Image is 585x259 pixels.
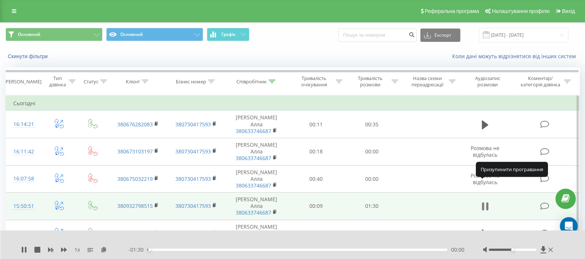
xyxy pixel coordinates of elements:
[117,202,153,209] a: 380932798515
[6,96,579,111] td: Сьогодні
[6,28,102,41] button: Основний
[519,75,562,88] div: Коментар/категорія дзвінка
[452,53,579,60] a: Коли дані можуть відрізнятися вiд інших систем
[236,155,271,162] a: 380633746687
[225,165,288,193] td: [PERSON_NAME] Алла
[560,217,578,235] div: Open Intercom Messenger
[175,121,211,128] a: 380730417593
[288,138,344,165] td: 00:18
[126,79,140,85] div: Клієнт
[288,165,344,193] td: 00:40
[225,193,288,220] td: [PERSON_NAME] Алла
[84,79,98,85] div: Статус
[492,8,549,14] span: Налаштування профілю
[13,117,34,132] div: 16:14:21
[117,175,153,182] a: 380675032219
[236,182,271,189] a: 380633746687
[18,31,40,37] span: Основний
[425,8,479,14] span: Реферальна програма
[511,248,514,251] div: Accessibility label
[288,220,344,247] td: 00:15
[117,148,153,155] a: 380673103197
[225,111,288,138] td: [PERSON_NAME] Алла
[236,79,267,85] div: Співробітник
[225,220,288,247] td: [PERSON_NAME] Алла
[344,138,400,165] td: 00:00
[106,28,203,41] button: Основний
[175,148,211,155] a: 380730417593
[175,175,211,182] a: 380730417593
[420,29,460,42] button: Експорт
[175,230,211,237] a: 380730417593
[338,29,417,42] input: Пошук за номером
[13,226,34,240] div: 15:18:28
[476,162,548,177] div: Призупинити програвання
[225,138,288,165] td: [PERSON_NAME] Алла
[13,199,34,213] div: 15:50:51
[288,193,344,220] td: 00:09
[451,246,464,253] span: 00:00
[13,145,34,159] div: 16:11:42
[465,75,510,88] div: Аудіозапис розмови
[74,246,80,253] span: 1 x
[344,220,400,247] td: 01:31
[471,145,500,158] span: Розмова не відбулась
[236,209,271,216] a: 380633746687
[471,172,500,186] span: Розмова не відбулась
[288,111,344,138] td: 00:11
[148,248,151,251] div: Accessibility label
[344,165,400,193] td: 00:00
[117,121,153,128] a: 380676282083
[562,8,575,14] span: Вихід
[48,75,67,88] div: Тип дзвінка
[344,111,400,138] td: 00:35
[6,53,51,60] button: Скинути фільтри
[236,127,271,135] a: 380633746687
[176,79,206,85] div: Бізнес номер
[344,193,400,220] td: 01:30
[407,75,447,88] div: Назва схеми переадресації
[4,79,41,85] div: [PERSON_NAME]
[295,75,333,88] div: Тривалість очікування
[128,246,147,253] span: - 01:30
[13,172,34,186] div: 16:07:58
[175,202,211,209] a: 380730417593
[351,75,390,88] div: Тривалість розмови
[221,32,236,37] span: Графік
[207,28,249,41] button: Графік
[117,230,153,237] a: 380504009006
